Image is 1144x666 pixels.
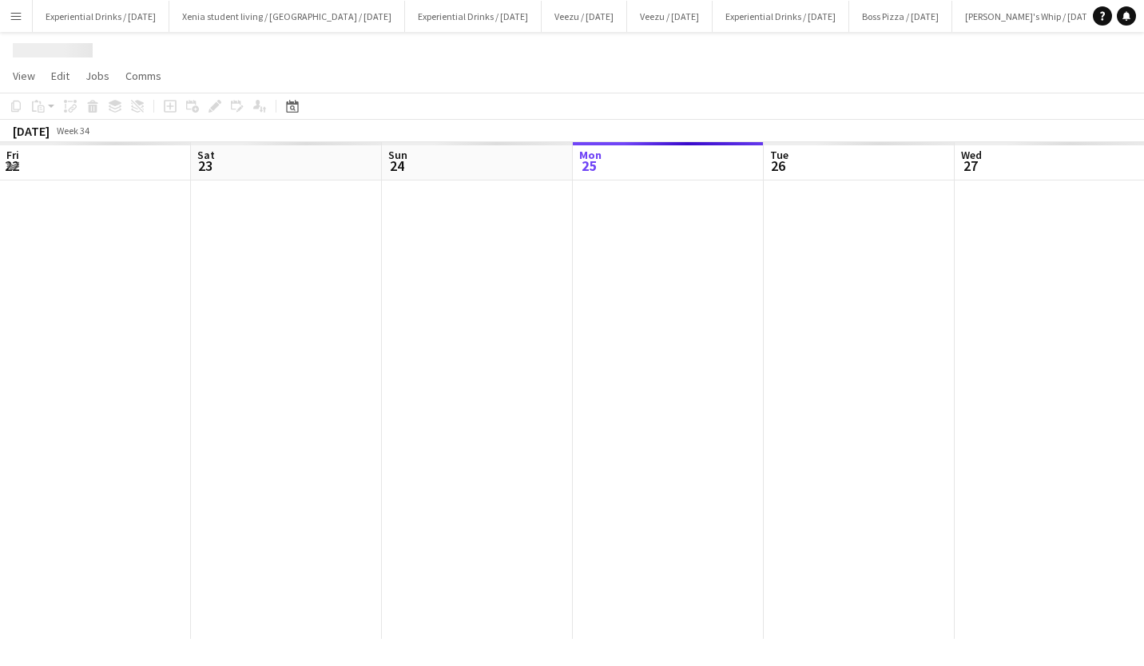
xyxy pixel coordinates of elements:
[386,157,407,175] span: 24
[119,65,168,86] a: Comms
[125,69,161,83] span: Comms
[169,1,405,32] button: Xenia student living / [GEOGRAPHIC_DATA] / [DATE]
[577,157,602,175] span: 25
[542,1,627,32] button: Veezu / [DATE]
[51,69,70,83] span: Edit
[952,1,1109,32] button: [PERSON_NAME]'s Whip / [DATE]
[85,69,109,83] span: Jobs
[45,65,76,86] a: Edit
[197,148,215,162] span: Sat
[33,1,169,32] button: Experiential Drinks / [DATE]
[849,1,952,32] button: Boss Pizza / [DATE]
[13,69,35,83] span: View
[627,1,713,32] button: Veezu / [DATE]
[768,157,788,175] span: 26
[959,157,982,175] span: 27
[388,148,407,162] span: Sun
[6,148,19,162] span: Fri
[961,148,982,162] span: Wed
[195,157,215,175] span: 23
[6,65,42,86] a: View
[4,157,19,175] span: 22
[79,65,116,86] a: Jobs
[53,125,93,137] span: Week 34
[579,148,602,162] span: Mon
[713,1,849,32] button: Experiential Drinks / [DATE]
[770,148,788,162] span: Tue
[405,1,542,32] button: Experiential Drinks / [DATE]
[13,123,50,139] div: [DATE]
